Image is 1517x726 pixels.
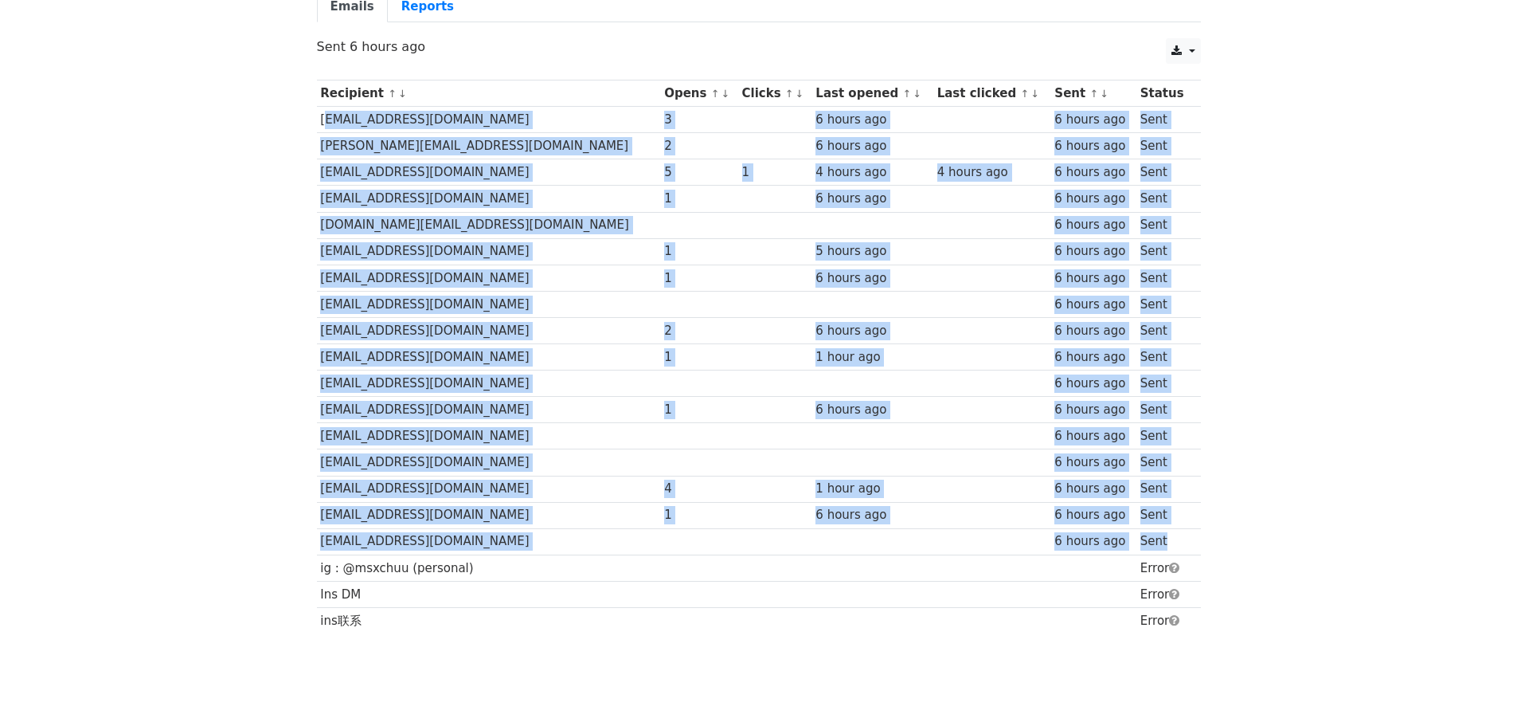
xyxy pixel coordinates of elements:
a: ↑ [711,88,720,100]
td: Error [1136,607,1192,634]
div: 1 [664,269,734,288]
th: Recipient [317,80,661,107]
div: 4 hours ago [937,163,1047,182]
a: ↑ [1089,88,1098,100]
td: Sent [1136,344,1192,371]
td: Sent [1136,397,1192,423]
td: [EMAIL_ADDRESS][DOMAIN_NAME] [317,186,661,212]
td: Error [1136,555,1192,581]
th: Clicks [738,80,812,107]
div: 6 hours ago [815,137,929,155]
div: 6 hours ago [815,401,929,419]
div: 4 hours ago [815,163,929,182]
a: ↑ [388,88,397,100]
div: 2 [664,322,734,340]
td: [PERSON_NAME][EMAIL_ADDRESS][DOMAIN_NAME] [317,133,661,159]
div: 1 [742,163,808,182]
a: ↓ [398,88,407,100]
a: ↓ [721,88,729,100]
td: [DOMAIN_NAME][EMAIL_ADDRESS][DOMAIN_NAME] [317,212,661,238]
td: Sent [1136,449,1192,476]
div: 6 hours ago [1054,375,1132,393]
td: ins联系 [317,607,661,634]
td: [EMAIL_ADDRESS][DOMAIN_NAME] [317,397,661,423]
td: [EMAIL_ADDRESS][DOMAIN_NAME] [317,159,661,186]
div: 6 hours ago [1054,480,1132,498]
td: Sent [1136,212,1192,238]
div: 5 [664,163,734,182]
td: Sent [1136,159,1192,186]
td: ig : @msxchuu (personal) [317,555,661,581]
div: 6 hours ago [1054,453,1132,472]
th: Last clicked [933,80,1051,107]
td: Sent [1136,265,1192,291]
div: 6 hours ago [1054,216,1132,234]
th: Last opened [812,80,933,107]
iframe: Chat Widget [1437,649,1517,726]
a: ↓ [1030,88,1039,100]
div: 6 hours ago [815,269,929,288]
td: [EMAIL_ADDRESS][DOMAIN_NAME] [317,449,661,476]
th: Status [1136,80,1192,107]
th: Sent [1051,80,1136,107]
td: [EMAIL_ADDRESS][DOMAIN_NAME] [317,371,661,397]
td: Sent [1136,371,1192,397]
div: 1 hour ago [815,348,929,367]
div: 6 hours ago [815,111,929,129]
td: [EMAIL_ADDRESS][DOMAIN_NAME] [317,502,661,528]
td: [EMAIL_ADDRESS][DOMAIN_NAME] [317,317,661,343]
div: 1 [664,242,734,261]
div: 6 hours ago [1054,111,1132,129]
td: Sent [1136,502,1192,528]
div: 6 hours ago [1054,163,1132,182]
a: ↑ [1020,88,1029,100]
div: 6 hours ago [1054,296,1132,314]
td: Sent [1136,476,1192,502]
td: [EMAIL_ADDRESS][DOMAIN_NAME] [317,476,661,502]
td: Ins DM [317,581,661,607]
div: 1 [664,506,734,524]
div: 3 [664,111,734,129]
td: Sent [1136,423,1192,449]
div: 1 [664,348,734,367]
div: 6 hours ago [1054,269,1132,288]
div: 6 hours ago [1054,348,1132,367]
td: [EMAIL_ADDRESS][DOMAIN_NAME] [317,291,661,317]
div: 聊天小组件 [1437,649,1517,726]
td: [EMAIL_ADDRESS][DOMAIN_NAME] [317,265,661,291]
a: ↓ [1100,88,1108,100]
div: 6 hours ago [1054,427,1132,445]
div: 6 hours ago [1054,137,1132,155]
a: ↓ [913,88,921,100]
div: 6 hours ago [815,322,929,340]
td: Sent [1136,133,1192,159]
div: 6 hours ago [1054,532,1132,551]
div: 4 [664,480,734,498]
td: Sent [1136,107,1192,133]
a: ↑ [785,88,794,100]
div: 5 hours ago [815,242,929,261]
td: [EMAIL_ADDRESS][DOMAIN_NAME] [317,528,661,555]
div: 1 [664,190,734,208]
div: 6 hours ago [1054,322,1132,340]
div: 6 hours ago [1054,506,1132,524]
td: Sent [1136,186,1192,212]
div: 6 hours ago [815,190,929,208]
a: ↑ [902,88,911,100]
div: 6 hours ago [1054,401,1132,419]
p: Sent 6 hours ago [317,38,1201,55]
td: [EMAIL_ADDRESS][DOMAIN_NAME] [317,238,661,265]
a: ↓ [796,88,804,100]
div: 6 hours ago [815,506,929,524]
div: 6 hours ago [1054,242,1132,261]
td: [EMAIL_ADDRESS][DOMAIN_NAME] [317,423,661,449]
th: Opens [660,80,737,107]
td: Sent [1136,528,1192,555]
td: [EMAIL_ADDRESS][DOMAIN_NAME] [317,344,661,371]
td: Error [1136,581,1192,607]
div: 1 [664,401,734,419]
td: Sent [1136,291,1192,317]
div: 2 [664,137,734,155]
td: Sent [1136,317,1192,343]
div: 6 hours ago [1054,190,1132,208]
